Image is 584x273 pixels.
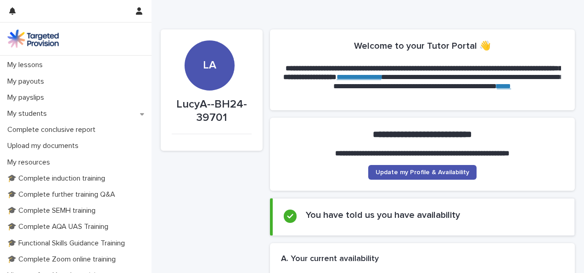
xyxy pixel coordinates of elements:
p: Upload my documents [4,142,86,150]
div: LA [185,9,235,72]
p: My payslips [4,93,51,102]
h2: You have told us you have availability [306,210,460,221]
p: 🎓 Complete Zoom online training [4,255,123,264]
img: M5nRWzHhSzIhMunXDL62 [7,29,59,48]
p: LucyA--BH24-39701 [172,98,252,125]
p: 🎓 Complete SEMH training [4,206,103,215]
h2: Welcome to your Tutor Portal 👋 [354,40,491,51]
h2: A. Your current availability [281,254,379,264]
a: Update my Profile & Availability [368,165,477,180]
p: My students [4,109,54,118]
p: 🎓 Complete further training Q&A [4,190,123,199]
p: 🎓 Complete induction training [4,174,112,183]
span: Update my Profile & Availability [376,169,469,176]
p: 🎓 Functional Skills Guidance Training [4,239,132,248]
p: Complete conclusive report [4,125,103,134]
p: My resources [4,158,57,167]
p: My payouts [4,77,51,86]
p: 🎓 Complete AQA UAS Training [4,222,116,231]
p: My lessons [4,61,50,69]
